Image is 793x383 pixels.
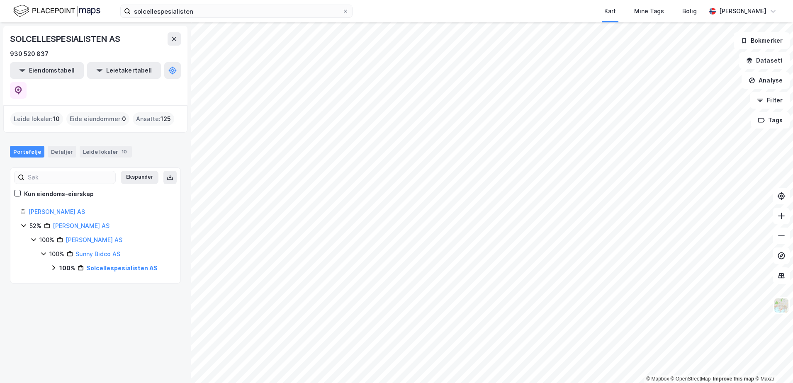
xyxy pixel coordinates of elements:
[634,6,664,16] div: Mine Tags
[53,222,109,229] a: [PERSON_NAME] AS
[713,376,754,382] a: Improve this map
[24,171,115,184] input: Søk
[739,52,790,69] button: Datasett
[752,343,793,383] iframe: Chat Widget
[10,49,49,59] div: 930 520 837
[121,171,158,184] button: Ekspander
[80,146,132,158] div: Leide lokaler
[10,62,84,79] button: Eiendomstabell
[75,250,120,257] a: Sunny Bidco AS
[646,376,669,382] a: Mapbox
[87,62,161,79] button: Leietakertabell
[10,146,44,158] div: Portefølje
[734,32,790,49] button: Bokmerker
[10,112,63,126] div: Leide lokaler :
[604,6,616,16] div: Kart
[719,6,766,16] div: [PERSON_NAME]
[682,6,697,16] div: Bolig
[133,112,174,126] div: Ansatte :
[671,376,711,382] a: OpenStreetMap
[28,208,85,215] a: [PERSON_NAME] AS
[752,343,793,383] div: Kontrollprogram for chat
[39,235,54,245] div: 100%
[750,92,790,109] button: Filter
[751,112,790,128] button: Tags
[86,264,158,271] a: Solcellespesialisten AS
[122,114,126,124] span: 0
[120,148,129,156] div: 10
[24,189,94,199] div: Kun eiendoms-eierskap
[49,249,64,259] div: 100%
[742,72,790,89] button: Analyse
[53,114,60,124] span: 10
[29,221,41,231] div: 52%
[59,263,75,273] div: 100%
[774,298,789,313] img: Z
[48,146,76,158] div: Detaljer
[10,32,122,46] div: SOLCELLESPESIALISTEN AS
[161,114,171,124] span: 125
[131,5,342,17] input: Søk på adresse, matrikkel, gårdeiere, leietakere eller personer
[66,112,129,126] div: Eide eiendommer :
[66,236,122,243] a: [PERSON_NAME] AS
[13,4,100,18] img: logo.f888ab2527a4732fd821a326f86c7f29.svg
